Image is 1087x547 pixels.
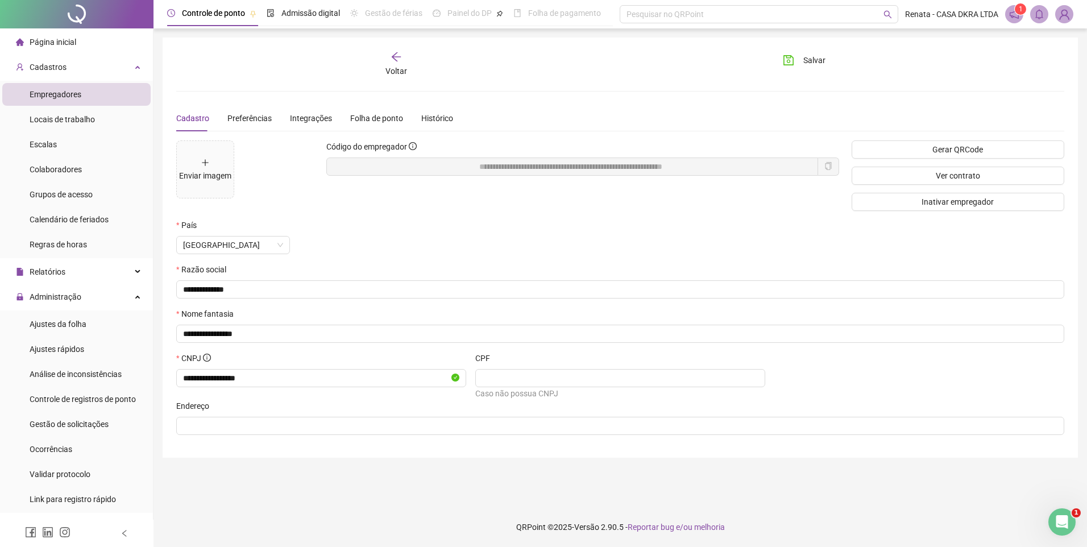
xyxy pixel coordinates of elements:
[30,345,84,354] span: Ajustes rápidos
[121,529,128,537] span: left
[447,9,492,18] span: Painel do DP
[326,142,407,151] span: Código do empregador
[628,523,725,532] span: Reportar bug e/ou melhoria
[783,55,794,66] span: save
[16,268,24,276] span: file
[267,9,275,17] span: file-done
[475,387,765,400] div: Caso não possua CNPJ
[1009,9,1019,19] span: notification
[182,9,245,18] span: Controle de ponto
[528,9,601,18] span: Folha de pagamento
[852,140,1064,159] button: Gerar QRCode
[16,63,24,71] span: user-add
[433,9,441,17] span: dashboard
[30,395,136,404] span: Controle de registros de ponto
[281,9,340,18] span: Admissão digital
[250,10,256,17] span: pushpin
[350,112,403,125] div: Folha de ponto
[227,114,272,123] span: Preferências
[16,38,24,46] span: home
[30,420,109,429] span: Gestão de solicitações
[179,169,231,182] div: Enviar imagem
[30,240,87,249] span: Regras de horas
[513,9,521,17] span: book
[30,370,122,379] span: Análise de inconsistências
[803,54,825,67] span: Salvar
[181,219,197,231] span: País
[30,38,76,47] span: Página inicial
[30,140,57,149] span: Escalas
[391,51,402,63] span: arrow-left
[16,293,24,301] span: lock
[30,63,67,72] span: Cadastros
[181,352,211,364] span: CNPJ
[183,237,283,254] span: Brasil
[1015,3,1026,15] sup: 1
[30,320,86,329] span: Ajustes da folha
[365,9,422,18] span: Gestão de férias
[30,495,116,504] span: Link para registro rápido
[350,9,358,17] span: sun
[824,162,832,170] span: copy
[30,292,81,301] span: Administração
[30,445,72,454] span: Ocorrências
[167,9,175,17] span: clock-circle
[42,527,53,538] span: linkedin
[852,167,1064,185] button: Ver contrato
[936,169,980,182] span: Ver contrato
[30,470,90,479] span: Validar protocolo
[59,527,70,538] span: instagram
[181,263,226,276] span: Razão social
[181,308,234,320] span: Nome fantasia
[30,115,95,124] span: Locais de trabalho
[475,352,497,364] label: CPF
[421,112,453,125] div: Histórico
[922,196,994,208] span: Inativar empregador
[852,193,1064,211] button: Inativar empregador
[30,165,82,174] span: Colaboradores
[385,67,407,76] span: Voltar
[30,190,93,199] span: Grupos de acesso
[1034,9,1044,19] span: bell
[1072,508,1081,517] span: 1
[25,527,36,538] span: facebook
[30,215,109,224] span: Calendário de feriados
[201,159,209,167] span: plus
[1019,5,1023,13] span: 1
[1056,6,1073,23] img: 90032
[774,51,834,69] button: Salvar
[1048,508,1076,536] iframe: Intercom live chat
[883,10,892,19] span: search
[176,400,217,412] label: Endereço
[30,90,81,99] span: Empregadores
[932,143,983,156] span: Gerar QRCode
[203,354,211,362] span: info-circle
[496,10,503,17] span: pushpin
[290,112,332,125] div: Integrações
[153,507,1087,547] footer: QRPoint © 2025 - 2.90.5 -
[409,142,417,150] span: info-circle
[574,523,599,532] span: Versão
[905,8,998,20] span: Renata - CASA DKRA LTDA
[176,112,209,125] div: Cadastro
[30,267,65,276] span: Relatórios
